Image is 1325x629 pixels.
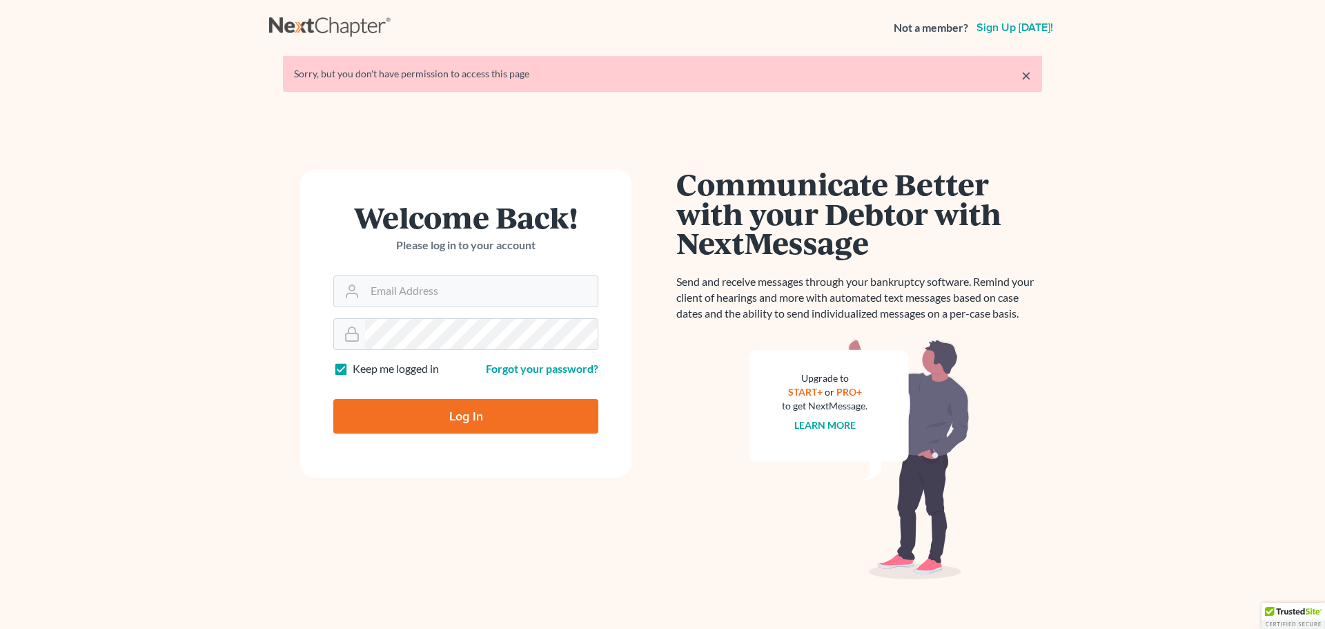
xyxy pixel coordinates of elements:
a: Sign up [DATE]! [974,22,1056,33]
a: PRO+ [836,386,862,398]
a: Forgot your password? [486,362,598,375]
h1: Welcome Back! [333,202,598,232]
div: Sorry, but you don't have permission to access this page [294,67,1031,81]
div: to get NextMessage. [782,399,867,413]
a: Learn more [794,419,856,431]
p: Please log in to your account [333,238,598,253]
div: Upgrade to [782,371,867,385]
a: START+ [788,386,823,398]
div: TrustedSite Certified [1262,603,1325,629]
strong: Not a member? [894,20,968,36]
img: nextmessage_bg-59042aed3d76b12b5cd301f8e5b87938c9018125f34e5fa2b7a6b67550977c72.svg [749,338,970,580]
label: Keep me logged in [353,361,439,377]
span: or [825,386,834,398]
h1: Communicate Better with your Debtor with NextMessage [676,169,1042,258]
input: Log In [333,399,598,434]
input: Email Address [365,276,598,307]
p: Send and receive messages through your bankruptcy software. Remind your client of hearings and mo... [676,274,1042,322]
a: × [1021,67,1031,84]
